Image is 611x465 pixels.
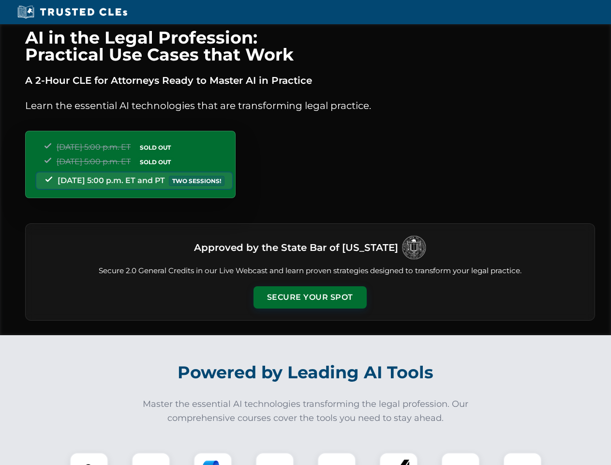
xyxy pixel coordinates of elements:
p: Secure 2.0 General Credits in our Live Webcast and learn proven strategies designed to transform ... [37,265,583,277]
p: Learn the essential AI technologies that are transforming legal practice. [25,98,595,113]
p: Master the essential AI technologies transforming the legal profession. Our comprehensive courses... [136,397,475,425]
img: Logo [402,235,426,260]
h3: Approved by the State Bar of [US_STATE] [194,239,398,256]
p: A 2-Hour CLE for Attorneys Ready to Master AI in Practice [25,73,595,88]
h1: AI in the Legal Profession: Practical Use Cases that Work [25,29,595,63]
span: [DATE] 5:00 p.m. ET [57,142,131,152]
h2: Powered by Leading AI Tools [38,356,574,389]
button: Secure Your Spot [253,286,367,309]
span: SOLD OUT [136,157,174,167]
img: Trusted CLEs [15,5,130,19]
span: [DATE] 5:00 p.m. ET [57,157,131,166]
span: SOLD OUT [136,142,174,153]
